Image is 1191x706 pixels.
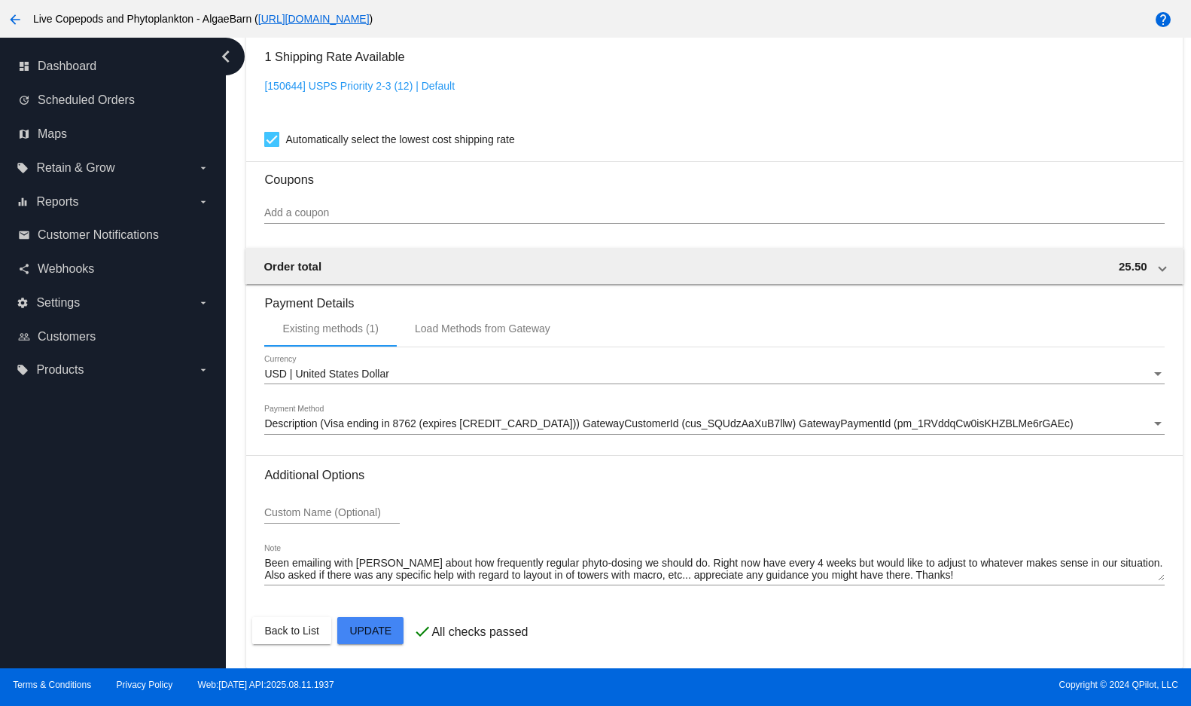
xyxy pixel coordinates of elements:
mat-icon: arrow_back [6,11,24,29]
i: equalizer [17,196,29,208]
i: local_offer [17,364,29,376]
i: email [18,229,30,241]
i: arrow_drop_down [197,162,209,174]
mat-icon: check [413,622,431,640]
i: dashboard [18,60,30,72]
i: arrow_drop_down [197,297,209,309]
span: Retain & Grow [36,161,114,175]
i: chevron_left [214,44,238,69]
span: 25.50 [1119,260,1147,273]
div: Existing methods (1) [282,322,379,335]
span: Products [36,363,84,377]
i: local_offer [17,162,29,174]
h3: Additional Options [264,468,1164,482]
a: [150644] USPS Priority 2-3 (12) | Default [264,80,455,92]
h3: Coupons [264,161,1164,187]
mat-select: Payment Method [264,418,1164,430]
i: arrow_drop_down [197,364,209,376]
a: email Customer Notifications [18,223,209,247]
a: people_outline Customers [18,325,209,349]
a: Terms & Conditions [13,680,91,690]
a: Web:[DATE] API:2025.08.11.1937 [198,680,334,690]
button: Update [337,617,404,644]
button: Back to List [252,617,330,644]
span: Description (Visa ending in 8762 (expires [CREDIT_CARD_DATA])) GatewayCustomerId (cus_SQUdzAaXuB7... [264,417,1073,429]
a: dashboard Dashboard [18,54,209,78]
span: Automatically select the lowest cost shipping rate [285,130,514,148]
span: Back to List [264,625,318,637]
p: All checks passed [431,625,528,639]
a: [URL][DOMAIN_NAME] [258,13,370,25]
i: update [18,94,30,106]
span: Order total [263,260,321,273]
i: arrow_drop_down [197,196,209,208]
mat-expansion-panel-header: Order total 25.50 [245,248,1183,284]
i: share [18,263,30,275]
span: Customers [38,330,96,344]
span: Copyright © 2024 QPilot, LLC [608,680,1178,690]
span: Customer Notifications [38,228,159,242]
h3: 1 Shipping Rate Available [264,41,404,73]
span: Dashboard [38,60,96,73]
span: Update [349,625,391,637]
mat-icon: help [1154,11,1172,29]
span: Scheduled Orders [38,93,135,107]
span: Webhooks [38,262,94,276]
a: update Scheduled Orders [18,88,209,112]
a: share Webhooks [18,257,209,281]
input: Custom Name (Optional) [264,507,400,519]
h3: Payment Details [264,285,1164,310]
i: people_outline [18,331,30,343]
i: settings [17,297,29,309]
a: map Maps [18,122,209,146]
span: Settings [36,296,80,310]
span: Maps [38,127,67,141]
input: Add a coupon [264,207,1164,219]
span: USD | United States Dollar [264,368,388,380]
span: Reports [36,195,78,209]
mat-select: Currency [264,368,1164,381]
i: map [18,128,30,140]
a: Privacy Policy [117,680,173,690]
div: Load Methods from Gateway [415,322,550,335]
span: Live Copepods and Phytoplankton - AlgaeBarn ( ) [33,13,373,25]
